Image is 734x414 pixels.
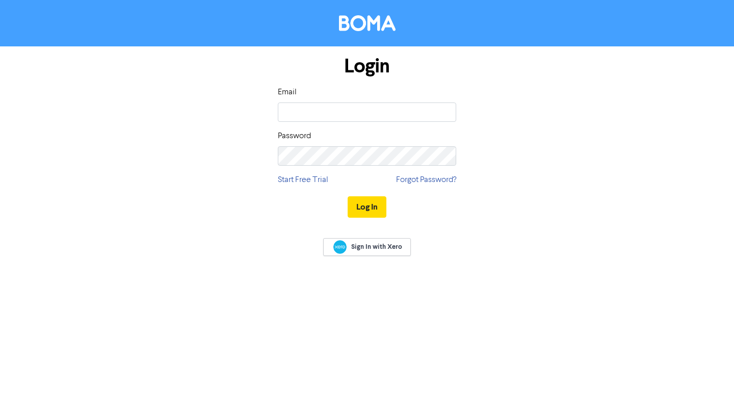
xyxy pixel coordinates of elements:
[278,174,328,186] a: Start Free Trial
[396,174,456,186] a: Forgot Password?
[348,196,386,218] button: Log In
[323,238,411,256] a: Sign In with Xero
[333,240,347,254] img: Xero logo
[278,55,456,78] h1: Login
[278,130,311,142] label: Password
[351,242,402,251] span: Sign In with Xero
[278,86,297,98] label: Email
[339,15,396,31] img: BOMA Logo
